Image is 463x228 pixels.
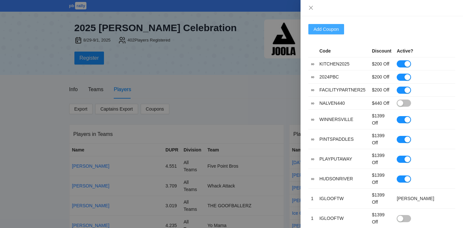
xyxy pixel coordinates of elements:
td: PINTSPADDLES [317,129,369,149]
td: IGLOOFTW [317,189,369,209]
td: $1399 Off [369,129,394,149]
td: HUDSONRIVER [317,169,369,189]
td: ∞ [308,169,317,189]
td: $1399 Off [369,110,394,129]
td: ∞ [308,57,317,70]
td: $200 Off [369,70,394,83]
div: Active? [397,47,453,54]
td: ∞ [308,96,317,109]
span: close [308,5,314,10]
td: $200 Off [369,57,394,70]
td: 2024PBC [317,70,369,83]
td: $1399 Off [369,169,394,189]
td: ∞ [308,70,317,83]
td: $440 Off [369,96,394,109]
td: 1 [308,189,317,209]
td: $1399 Off [369,189,394,209]
button: Add Coupon [308,24,344,34]
span: Add Coupon [314,26,339,33]
td: $1399 Off [369,149,394,169]
td: ∞ [308,149,317,169]
td: ∞ [308,83,317,96]
td: ∞ [308,110,317,129]
td: PLAYPUTAWAY [317,149,369,169]
td: [PERSON_NAME] [394,189,455,209]
td: ∞ [308,129,317,149]
td: WINNERSVILLE [317,110,369,129]
div: Code [319,47,367,54]
div: Discount [372,47,392,54]
td: $200 Off [369,83,394,96]
td: NALVEN440 [317,96,369,109]
td: KITCHEN2025 [317,57,369,70]
td: FACILITYPARTNER25 [317,83,369,96]
button: Close [308,5,314,11]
